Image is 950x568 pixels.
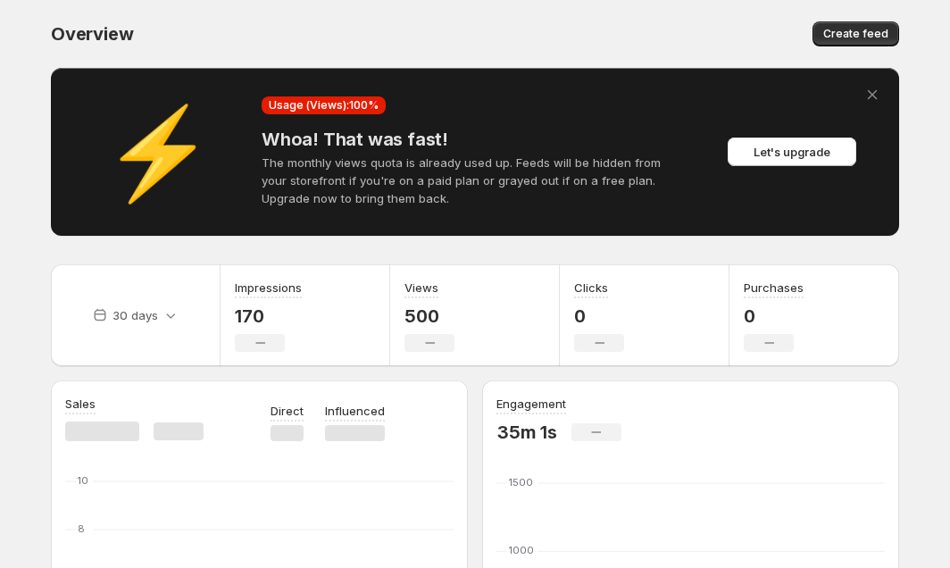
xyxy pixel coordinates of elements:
[78,522,85,535] text: 8
[78,474,88,487] text: 10
[404,305,454,327] p: 500
[65,395,96,413] h3: Sales
[235,305,302,327] p: 170
[574,305,624,327] p: 0
[860,82,885,107] button: Dismiss alert
[325,402,385,420] p: Influenced
[262,96,386,114] div: Usage (Views): 100 %
[496,395,566,413] h3: Engagement
[235,279,302,297] h3: Impressions
[754,143,830,161] span: Let's upgrade
[69,143,247,161] div: ⚡
[496,422,557,443] p: 35m 1s
[271,402,304,420] p: Direct
[404,279,438,297] h3: Views
[51,23,133,45] span: Overview
[812,21,899,46] button: Create feed
[744,279,804,297] h3: Purchases
[262,154,688,207] p: The monthly views quota is already used up. Feeds will be hidden from your storefront if you're o...
[509,544,534,556] text: 1000
[574,279,608,297] h3: Clicks
[112,306,158,324] p: 30 days
[728,138,856,166] button: Let's upgrade
[262,129,688,150] h4: Whoa! That was fast!
[509,476,533,489] text: 1500
[744,305,804,327] p: 0
[823,27,888,41] span: Create feed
